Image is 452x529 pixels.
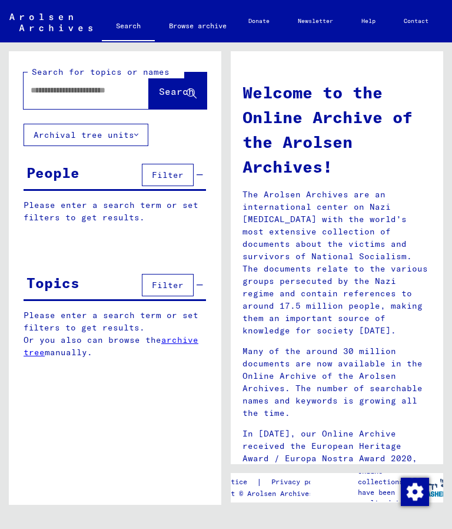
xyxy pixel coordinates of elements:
[284,7,347,35] a: Newsletter
[401,478,429,506] img: Change consent
[152,170,184,180] span: Filter
[24,309,207,359] p: Please enter a search term or set filters to get results. Or you also can browse the manually.
[155,12,241,40] a: Browse archive
[26,162,79,183] div: People
[198,476,343,488] div: |
[159,85,194,97] span: Search
[408,472,452,502] img: yv_logo.png
[390,7,443,35] a: Contact
[149,72,207,109] button: Search
[242,345,431,419] p: Many of the around 30 million documents are now available in the Online Archive of the Arolsen Ar...
[142,274,194,296] button: Filter
[152,280,184,290] span: Filter
[242,189,431,337] p: The Arolsen Archives are an international center on Nazi [MEDICAL_DATA] with the world’s most ext...
[242,428,431,490] p: In [DATE], our Online Archive received the European Heritage Award / Europa Nostra Award 2020, Eu...
[24,335,198,358] a: archive tree
[9,14,92,31] img: Arolsen_neg.svg
[24,124,148,146] button: Archival tree units
[142,164,194,186] button: Filter
[347,7,390,35] a: Help
[234,7,284,35] a: Donate
[32,67,169,77] mat-label: Search for topics or names
[262,476,343,488] a: Privacy policy
[242,80,431,179] h1: Welcome to the Online Archive of the Arolsen Archives!
[24,199,206,224] p: Please enter a search term or set filters to get results.
[26,272,79,293] div: Topics
[198,488,343,499] p: Copyright © Arolsen Archives, 2021
[102,12,155,42] a: Search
